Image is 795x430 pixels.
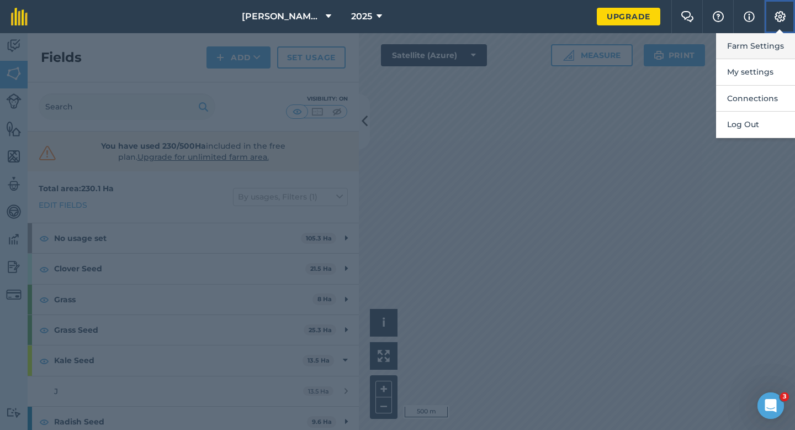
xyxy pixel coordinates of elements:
span: [PERSON_NAME] Farming Partnership [242,10,321,23]
a: Upgrade [597,8,660,25]
img: fieldmargin Logo [11,8,28,25]
img: A question mark icon [712,11,725,22]
button: Connections [716,86,795,112]
span: 3 [780,392,789,401]
button: Log Out [716,112,795,138]
img: Two speech bubbles overlapping with the left bubble in the forefront [681,11,694,22]
img: A cog icon [773,11,787,22]
iframe: Intercom live chat [757,392,784,419]
button: My settings [716,59,795,85]
button: Farm Settings [716,33,795,59]
img: svg+xml;base64,PHN2ZyB4bWxucz0iaHR0cDovL3d3dy53My5vcmcvMjAwMC9zdmciIHdpZHRoPSIxNyIgaGVpZ2h0PSIxNy... [744,10,755,23]
span: 2025 [351,10,372,23]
